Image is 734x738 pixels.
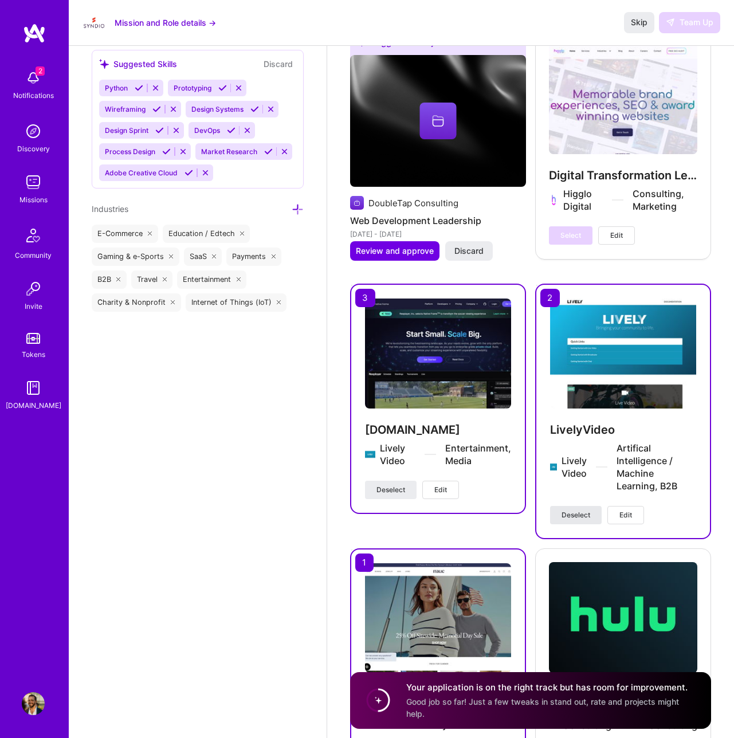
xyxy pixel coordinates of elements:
span: Deselect [376,485,405,495]
button: Review and approve [350,241,439,261]
img: logo [23,23,46,44]
span: Wireframing [105,105,146,113]
span: Discard [454,245,484,257]
img: bell [22,66,45,89]
div: [DATE] - [DATE] [350,228,526,240]
span: Market Research [201,147,257,156]
div: Payments [226,248,281,266]
div: B2B [92,270,127,289]
img: logo_orange.svg [18,18,28,28]
i: icon Close [148,231,152,236]
i: icon Close [271,254,276,259]
button: Deselect [550,506,602,524]
img: discovery [22,120,45,143]
button: Edit [598,226,635,245]
img: Nativeframe.com [365,299,511,408]
img: tab_domain_overview_orange.svg [33,66,42,76]
div: Lively Video Entertainment, Media [380,442,511,467]
img: divider [596,466,607,468]
i: icon Close [236,277,241,282]
span: Good job so far! Just a few tweaks in stand out, rate and projects might help. [406,697,679,719]
span: Python [105,84,128,92]
img: Community [19,222,47,249]
i: Reject [201,168,210,177]
span: Industries [92,204,128,214]
i: Accept [135,84,143,92]
img: teamwork [22,171,45,194]
img: Company logo [365,447,375,461]
i: Reject [169,105,178,113]
span: Design Sprint [105,126,148,135]
i: Reject [280,147,289,156]
img: Company logo [550,460,557,474]
div: Gaming & e-Sports [92,248,179,266]
img: Invite [22,277,45,300]
i: Reject [243,126,252,135]
i: Reject [266,105,275,113]
span: Design Systems [191,105,244,113]
button: Discard [445,241,493,261]
div: SaaS [184,248,222,266]
i: Accept [155,126,164,135]
i: Accept [218,84,227,92]
img: website_grey.svg [18,30,28,39]
div: Notifications [13,89,54,101]
div: Internet of Things (IoT) [186,293,287,312]
div: Domain Overview [46,68,103,75]
span: Edit [434,485,447,495]
div: v 4.0.25 [32,18,56,28]
i: Accept [264,147,273,156]
span: DevOps [194,126,220,135]
span: Adobe Creative Cloud [105,168,178,177]
img: tokens [26,333,40,344]
span: Process Design [105,147,155,156]
img: divider [425,454,436,455]
img: User Avatar [22,692,45,715]
i: Reject [234,84,243,92]
div: Entertainment [177,270,246,289]
img: Company logo [350,196,364,210]
a: User Avatar [19,692,48,715]
button: Deselect [365,481,417,499]
h4: [DOMAIN_NAME] [365,422,511,437]
h4: Web Development Leadership [350,213,526,228]
i: icon SuggestedTeams [99,59,109,69]
h4: LivelyVideo [550,422,696,437]
i: icon Close [171,300,175,305]
img: E-commerce Platform Transition [365,563,511,673]
div: Charity & Nonprofit [92,293,181,312]
i: icon Close [277,300,281,305]
h4: Your application is on the right track but has room for improvement. [406,681,697,693]
img: LivelyVideo [550,299,696,408]
div: [DOMAIN_NAME] [6,399,61,411]
div: Community [15,249,52,261]
i: Accept [162,147,171,156]
div: Missions [19,194,48,206]
button: Discard [260,57,296,70]
div: Discovery [17,143,50,155]
i: icon Close [212,254,217,259]
img: Company Logo [83,11,105,34]
span: 2 [36,66,45,76]
i: Accept [185,168,193,177]
i: Reject [172,126,180,135]
div: Keywords by Traffic [128,68,189,75]
div: Travel [131,270,173,289]
button: Skip [624,12,654,33]
span: Skip [631,17,647,28]
i: icon Close [169,254,174,259]
button: Edit [422,481,459,499]
div: Lively Video Artifical Intelligence / Machine Learning, B2B [562,442,696,492]
img: guide book [22,376,45,399]
div: Invite [25,300,42,312]
div: E-Commerce [92,225,158,243]
span: Deselect [562,510,590,520]
div: Suggested Skills [99,58,177,70]
i: icon Close [163,277,167,282]
i: icon Close [240,231,245,236]
i: Accept [227,126,235,135]
span: Prototyping [174,84,211,92]
img: cover [350,55,526,187]
button: Edit [607,506,644,524]
i: Reject [179,147,187,156]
